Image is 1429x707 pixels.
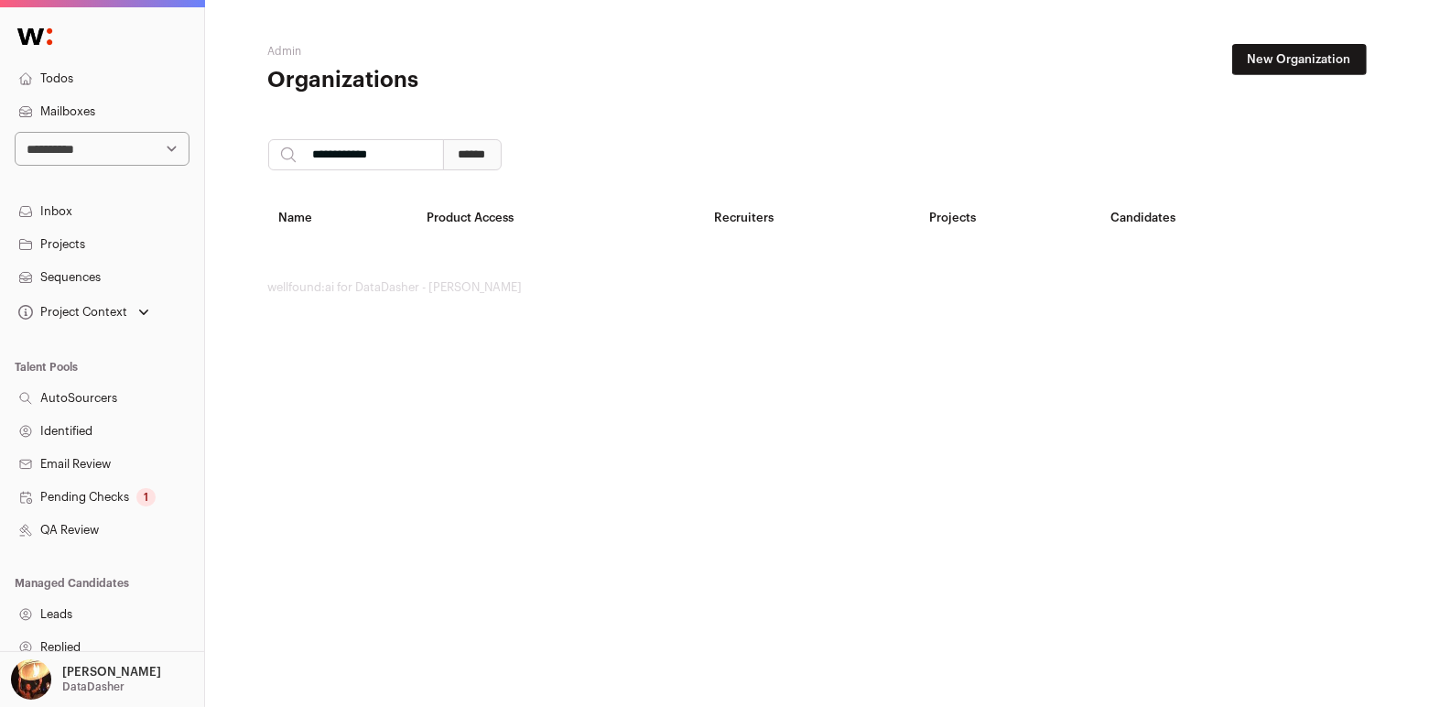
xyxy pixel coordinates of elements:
img: Wellfound [7,18,62,55]
h1: Organizations [268,66,634,95]
th: Candidates [1099,200,1329,236]
a: New Organization [1232,44,1367,75]
div: 1 [136,488,156,506]
img: 473170-medium_jpg [11,659,51,700]
footer: wellfound:ai for DataDasher - [PERSON_NAME] [268,280,1367,295]
p: [PERSON_NAME] [62,665,161,680]
a: Admin [268,46,302,57]
th: Projects [918,200,1099,236]
th: Name [268,200,416,236]
button: Open dropdown [15,299,153,325]
div: Project Context [15,305,127,320]
button: Open dropdown [7,659,165,700]
th: Recruiters [703,200,918,236]
p: DataDasher [62,680,124,694]
th: Product Access [416,200,703,236]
